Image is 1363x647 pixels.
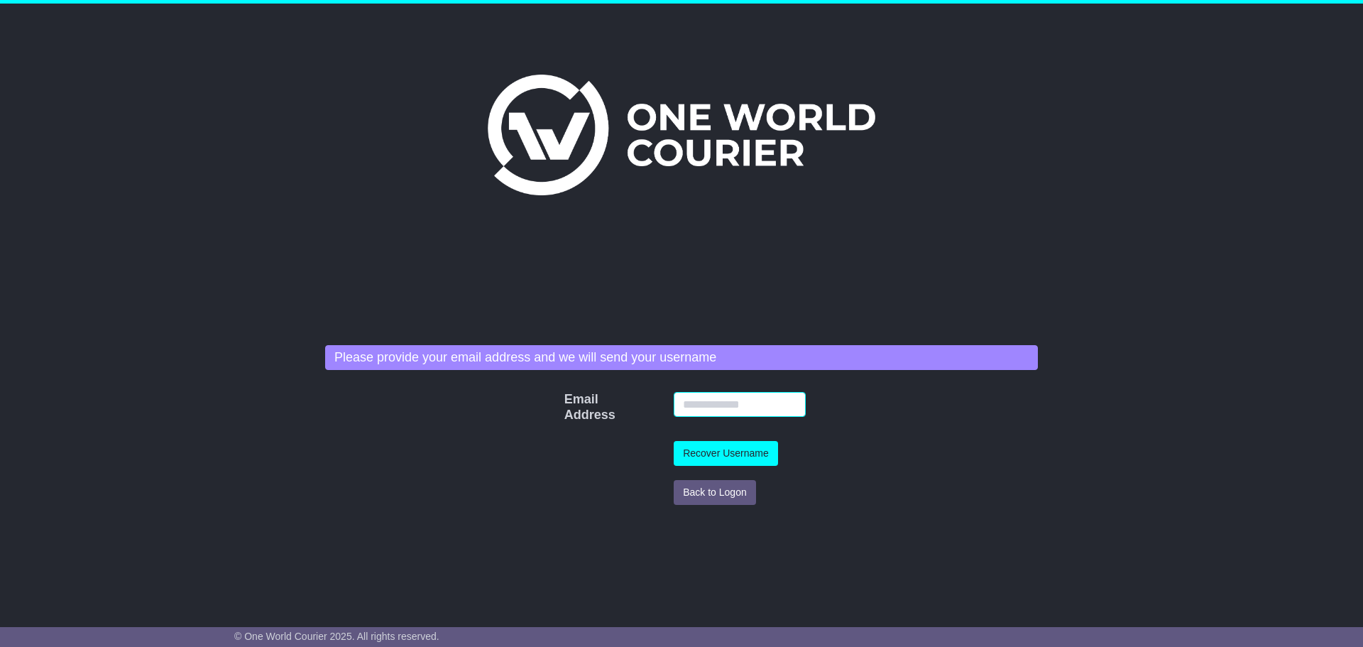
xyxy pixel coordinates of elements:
button: Recover Username [674,441,778,466]
div: Please provide your email address and we will send your username [325,345,1038,371]
button: Back to Logon [674,480,756,505]
label: Email Address [557,392,583,423]
span: © One World Courier 2025. All rights reserved. [234,631,439,642]
img: One World [488,75,875,195]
